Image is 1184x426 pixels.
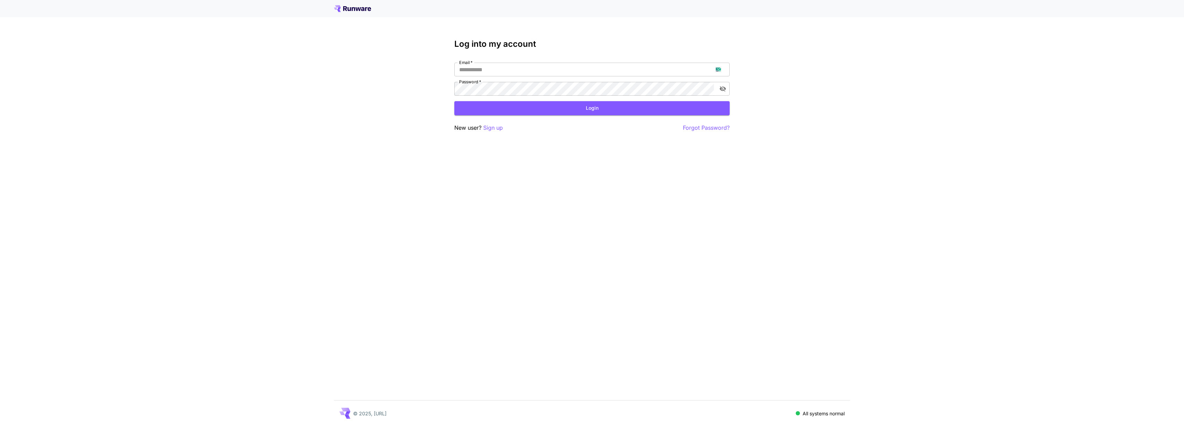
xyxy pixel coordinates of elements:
[483,124,503,132] button: Sign up
[717,83,729,95] button: toggle password visibility
[803,410,845,417] p: All systems normal
[454,39,730,49] h3: Log into my account
[454,124,503,132] p: New user?
[454,101,730,115] button: Login
[459,79,481,85] label: Password
[459,60,473,65] label: Email
[683,124,730,132] button: Forgot Password?
[353,410,387,417] p: © 2025, [URL]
